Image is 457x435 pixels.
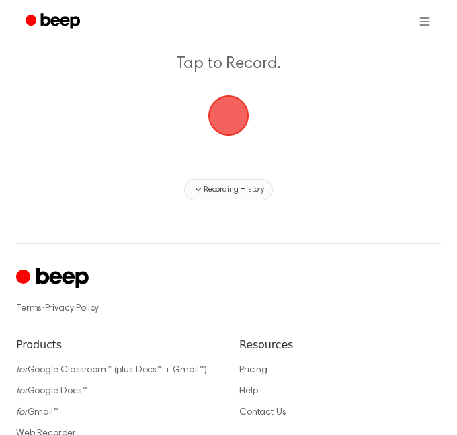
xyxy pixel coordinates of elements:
[16,302,441,315] div: ·
[208,95,249,136] img: Beep Logo
[16,9,92,35] a: Beep
[239,366,267,375] a: Pricing
[16,366,207,375] a: forGoogle Classroom™ (plus Docs™ + Gmail™)
[184,179,273,200] button: Recording History
[16,266,92,292] a: Cruip
[16,366,28,375] i: for
[16,387,28,396] i: for
[16,304,42,313] a: Terms
[16,408,28,418] i: for
[204,184,264,196] span: Recording History
[16,408,58,418] a: forGmail™
[239,387,257,396] a: Help
[45,304,99,313] a: Privacy Policy
[239,337,441,353] h6: Resources
[30,54,427,74] p: Tap to Record.
[16,337,218,353] h6: Products
[16,387,87,396] a: forGoogle Docs™
[239,408,286,418] a: Contact Us
[409,5,441,38] button: Open menu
